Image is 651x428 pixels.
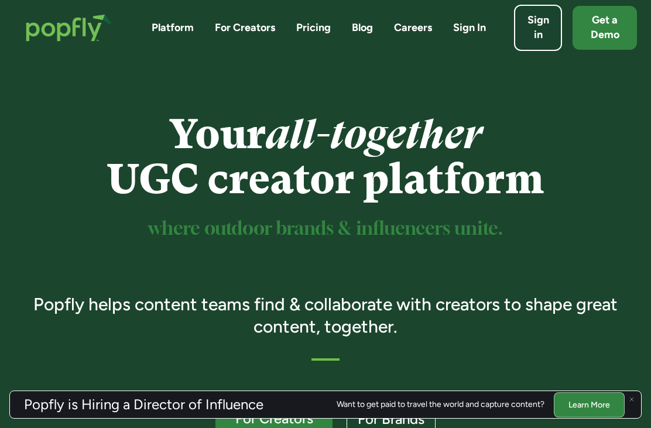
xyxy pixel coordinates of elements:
[352,20,373,35] a: Blog
[337,400,544,409] div: Want to get paid to travel the world and capture content?
[215,20,275,35] a: For Creators
[583,13,626,42] div: Get a Demo
[152,20,194,35] a: Platform
[526,13,550,42] div: Sign in
[554,392,625,417] a: Learn More
[573,6,637,49] a: Get a Demo
[394,20,432,35] a: Careers
[17,293,635,337] h3: Popfly helps content teams find & collaborate with creators to shape great content, together.
[17,112,635,202] h1: Your UGC creator platform
[514,5,562,50] a: Sign in
[24,398,263,412] h3: Popfly is Hiring a Director of Influence
[296,20,331,35] a: Pricing
[148,220,503,238] sup: where outdoor brands & influencers unite.
[266,111,482,158] em: all-together
[453,20,486,35] a: Sign In
[14,2,124,53] a: home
